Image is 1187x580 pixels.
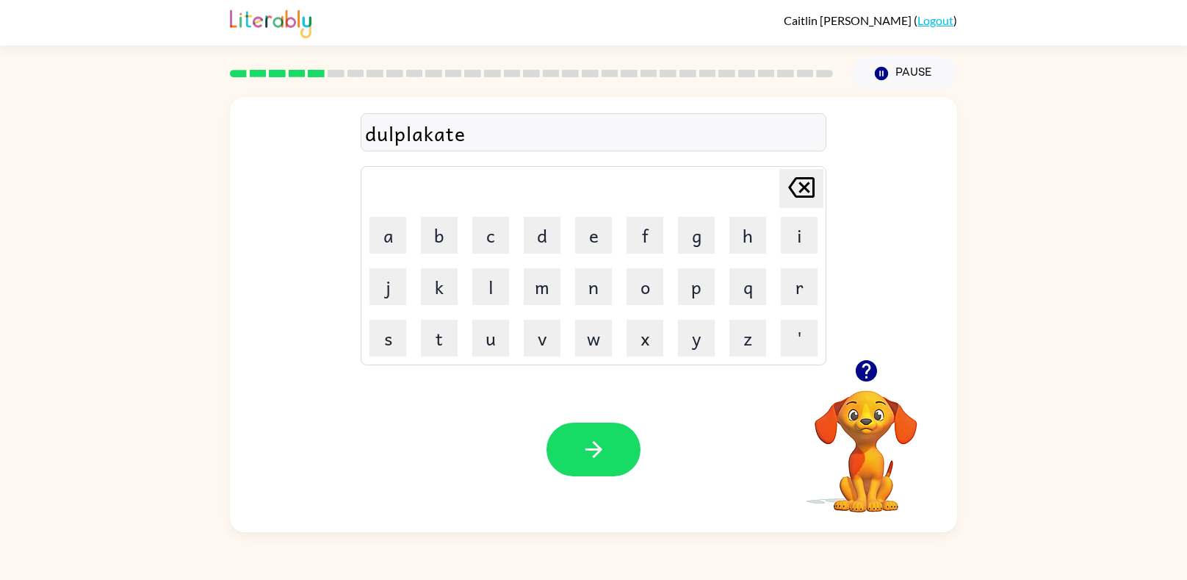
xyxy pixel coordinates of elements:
button: c [472,217,509,254]
button: k [421,268,458,305]
button: t [421,320,458,357]
button: d [524,217,560,254]
button: i [781,217,818,254]
button: v [524,320,560,357]
button: p [678,268,715,305]
button: q [729,268,766,305]
button: m [524,268,560,305]
button: y [678,320,715,357]
button: g [678,217,715,254]
button: n [575,268,612,305]
button: f [627,217,663,254]
button: e [575,217,612,254]
button: r [781,268,818,305]
button: ' [781,320,818,357]
img: Literably [230,6,311,38]
button: b [421,217,458,254]
span: Caitlin [PERSON_NAME] [784,13,914,27]
button: z [729,320,766,357]
button: Pause [851,57,957,90]
a: Logout [917,13,953,27]
button: a [369,217,406,254]
div: dulplakate [365,118,822,148]
button: w [575,320,612,357]
video: Your browser must support playing .mp4 files to use Literably. Please try using another browser. [793,368,939,515]
button: j [369,268,406,305]
button: h [729,217,766,254]
button: o [627,268,663,305]
button: x [627,320,663,357]
button: s [369,320,406,357]
button: u [472,320,509,357]
div: ( ) [784,13,957,27]
button: l [472,268,509,305]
